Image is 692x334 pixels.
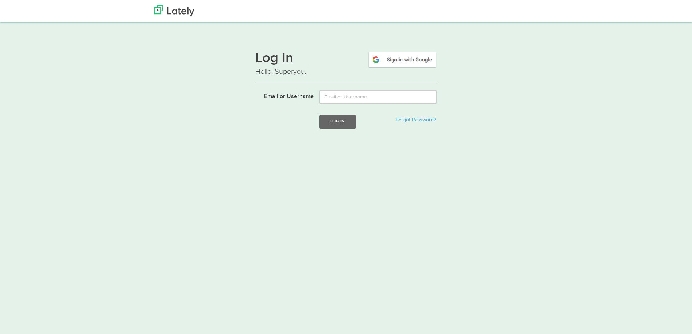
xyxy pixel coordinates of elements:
a: Forgot Password? [396,117,436,122]
h1: Log In [255,51,437,67]
input: Email or Username [319,90,437,104]
label: Email or Username [250,90,314,101]
p: Hello, Superyou. [255,67,437,77]
button: Log In [319,115,356,128]
img: google-signin.png [368,51,437,68]
img: Lately [154,5,194,16]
